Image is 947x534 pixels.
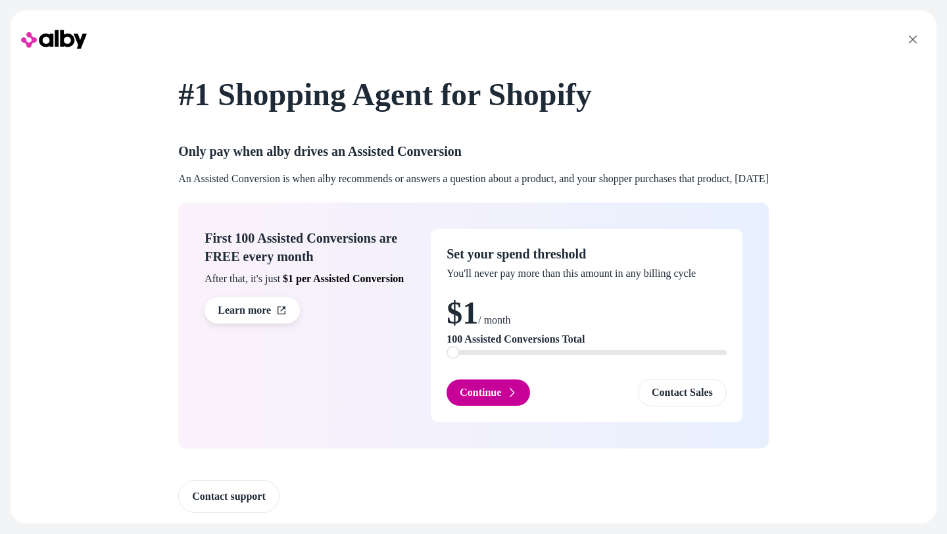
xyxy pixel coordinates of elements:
[205,297,300,324] a: Learn more
[283,273,404,284] span: $1 per Assisted Conversion
[447,379,530,406] button: Continue
[178,79,769,126] h1: #1 Shopping Agent for Shopify
[478,314,510,326] span: / month
[205,271,415,287] p: After that, it's just
[447,245,727,263] h3: Set your spend threshold
[447,297,727,329] h1: $1
[447,331,727,347] p: 100 Assisted Conversions Total
[205,229,415,266] h3: First 100 Assisted Conversions are FREE every month
[447,266,727,281] p: You'll never pay more than this amount in any billing cycle
[21,26,87,53] img: alby Logo
[178,142,769,160] h3: Only pay when alby drives an Assisted Conversion
[178,171,769,187] p: An Assisted Conversion is when alby recommends or answers a question about a product, and your sh...
[178,480,279,513] a: Contact support
[638,379,727,406] a: Contact Sales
